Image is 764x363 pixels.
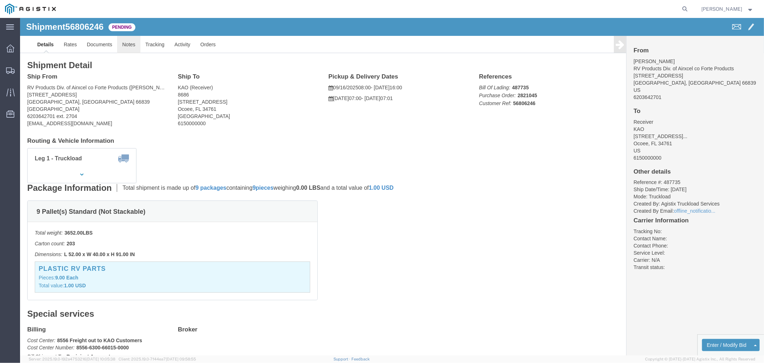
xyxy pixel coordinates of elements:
[333,357,351,361] a: Support
[119,357,196,361] span: Client: 2025.19.0-7f44ea7
[5,4,56,14] img: logo
[166,357,196,361] span: [DATE] 09:58:55
[702,5,743,13] span: Andy Schwimmer
[86,357,115,361] span: [DATE] 10:05:38
[29,357,115,361] span: Server: 2025.19.0-192a4753216
[20,18,764,355] iframe: FS Legacy Container
[701,5,754,13] button: [PERSON_NAME]
[645,356,755,362] span: Copyright © [DATE]-[DATE] Agistix Inc., All Rights Reserved
[351,357,370,361] a: Feedback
